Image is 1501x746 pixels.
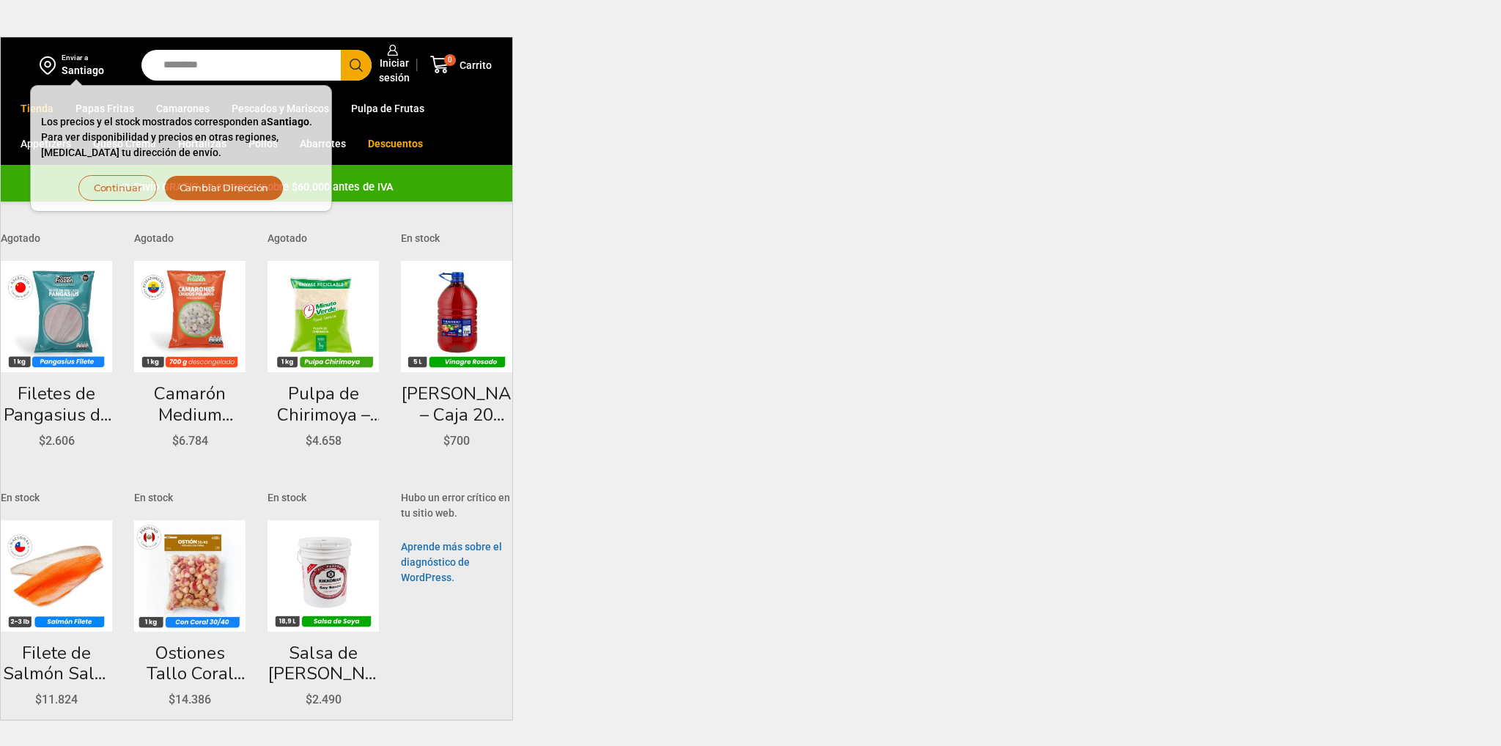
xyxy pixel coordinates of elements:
a: Salsa de [PERSON_NAME] – Balde 18.9 litros [268,643,379,685]
p: En stock [268,490,379,506]
a: Pulpa de Frutas [344,95,432,122]
p: Agotado [268,231,379,246]
p: Hubo un error crítico en tu sitio web. [401,490,512,521]
span: Carrito [456,58,492,73]
span: 0 [444,54,456,66]
a: [PERSON_NAME] – Caja 20 litros [401,383,512,426]
bdi: 2.606 [39,434,75,448]
div: Enviar a [62,53,104,63]
a: Camarón Medium [PERSON_NAME] sin Vena – Silver – Caja 10 kg [134,383,246,426]
bdi: 4.658 [306,434,342,448]
p: En stock [1,490,112,506]
button: Cambiar Dirección [164,175,284,201]
a: Tienda [13,95,61,122]
a: Ostiones Tallo Coral Peruano 30/40 – Caja 10 kg [134,643,246,685]
a: Appetizers [13,130,78,158]
button: Continuar [78,175,157,201]
span: $ [172,434,179,448]
span: $ [35,693,42,706]
bdi: 700 [443,434,470,448]
p: En stock [134,490,246,506]
a: Iniciar sesión [372,37,410,92]
button: Search button [341,50,372,81]
div: Santiago [62,63,104,78]
a: Descuentos [361,130,430,158]
bdi: 2.490 [306,693,342,706]
a: Aprende más sobre el diagnóstico de WordPress. [401,541,502,583]
bdi: 6.784 [172,434,208,448]
span: $ [306,693,312,706]
strong: Santiago [267,116,309,128]
p: Agotado [1,231,112,246]
p: En stock [401,231,512,246]
a: 0 Carrito [424,48,498,82]
span: $ [169,693,175,706]
a: Filete de Salmón Salar 2-3 lb – Super Prime – Caja 10 kg [1,643,112,685]
p: Los precios y el stock mostrados corresponden a . Para ver disponibilidad y precios en otras regi... [41,114,321,160]
span: Iniciar sesión [375,56,410,85]
img: address-field-icon.svg [40,53,62,78]
bdi: 14.386 [169,693,211,706]
bdi: 11.824 [35,693,78,706]
a: Filetes de Pangasius de 170 a 220 gr – Gold – Caja 10 kg [1,383,112,426]
span: $ [306,434,312,448]
span: $ [443,434,450,448]
span: $ [39,434,45,448]
p: Agotado [134,231,246,246]
a: Pulpa de Chirimoya – Caja 10 kg [268,383,379,426]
